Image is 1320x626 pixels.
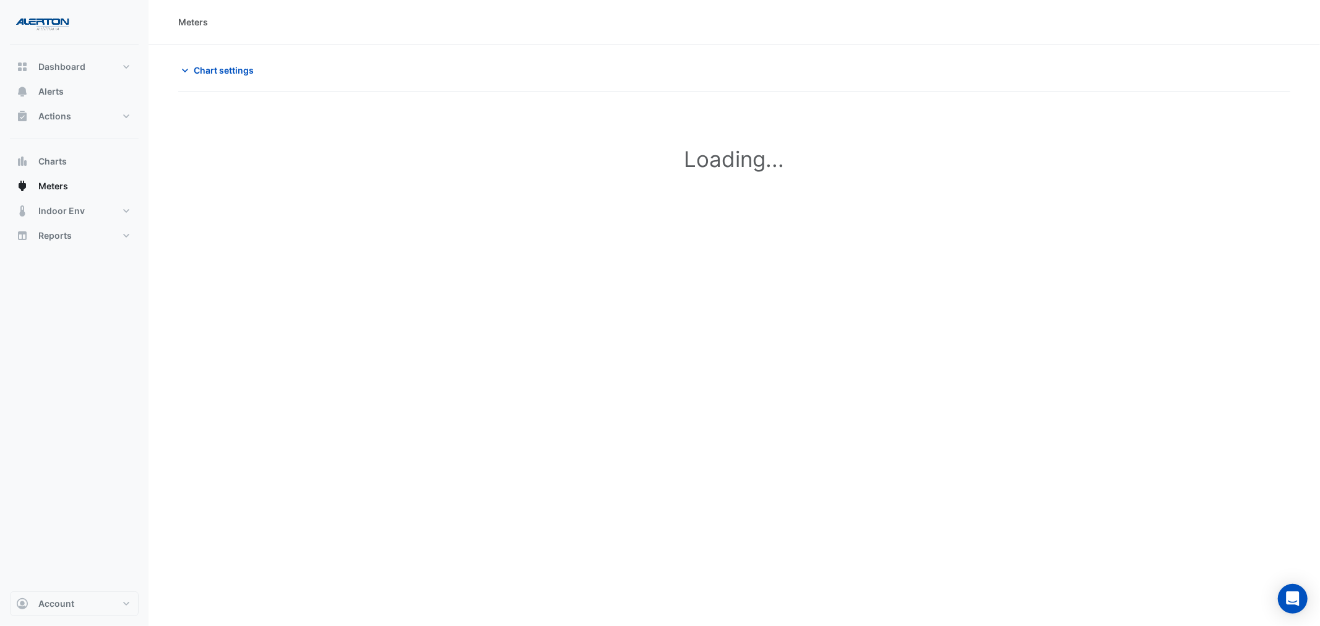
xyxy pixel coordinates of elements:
[16,229,28,242] app-icon: Reports
[16,110,28,122] app-icon: Actions
[10,79,139,104] button: Alerts
[38,180,68,192] span: Meters
[10,591,139,616] button: Account
[16,85,28,98] app-icon: Alerts
[15,10,71,35] img: Company Logo
[178,15,208,28] div: Meters
[38,85,64,98] span: Alerts
[10,199,139,223] button: Indoor Env
[10,174,139,199] button: Meters
[10,149,139,174] button: Charts
[16,61,28,73] app-icon: Dashboard
[38,229,72,242] span: Reports
[1278,584,1308,614] div: Open Intercom Messenger
[38,205,85,217] span: Indoor Env
[10,104,139,129] button: Actions
[16,155,28,168] app-icon: Charts
[38,110,71,122] span: Actions
[38,598,74,610] span: Account
[38,61,85,73] span: Dashboard
[10,54,139,79] button: Dashboard
[198,146,1270,172] h1: Loading...
[178,59,262,81] button: Chart settings
[10,223,139,248] button: Reports
[194,64,254,77] span: Chart settings
[16,205,28,217] app-icon: Indoor Env
[38,155,67,168] span: Charts
[16,180,28,192] app-icon: Meters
